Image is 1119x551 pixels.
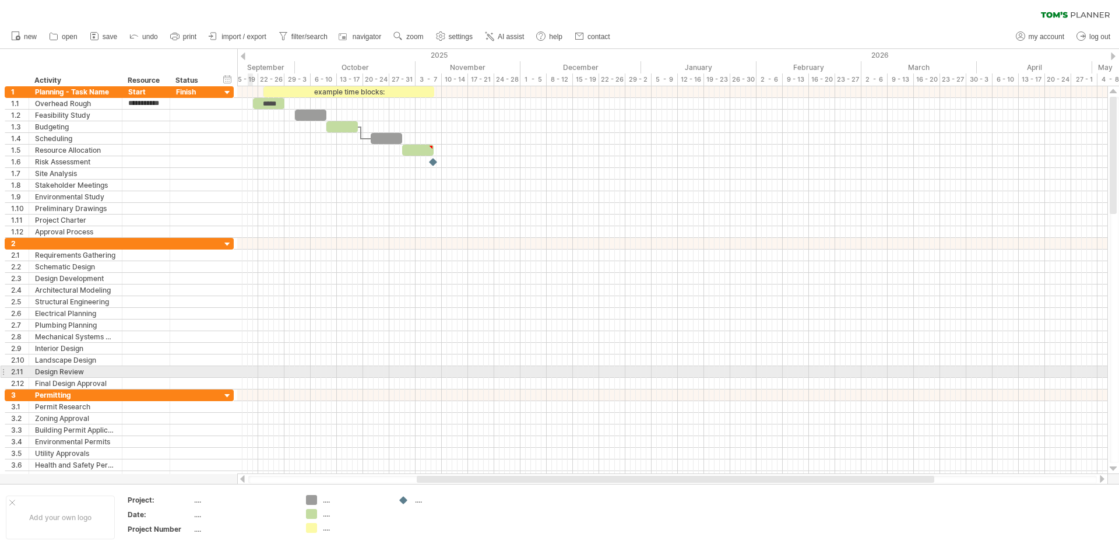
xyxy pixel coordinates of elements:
[11,110,29,121] div: 1.2
[11,413,29,424] div: 3.2
[11,331,29,342] div: 2.8
[11,156,29,167] div: 1.6
[11,389,29,401] div: 3
[35,250,116,261] div: Requirements Gathering
[1029,33,1064,41] span: my account
[433,29,476,44] a: settings
[573,73,599,86] div: 15 - 19
[323,509,386,519] div: ....
[128,524,192,534] div: Project Number
[35,308,116,319] div: Electrical Planning
[966,73,993,86] div: 30 - 3
[11,215,29,226] div: 1.11
[167,29,200,44] a: print
[35,366,116,377] div: Design Review
[498,33,524,41] span: AI assist
[183,33,196,41] span: print
[11,424,29,436] div: 3.3
[11,401,29,412] div: 3.1
[11,191,29,202] div: 1.9
[11,168,29,179] div: 1.7
[232,73,258,86] div: 15 - 19
[46,29,81,44] a: open
[34,75,115,86] div: Activity
[406,33,423,41] span: zoom
[11,261,29,272] div: 2.2
[809,73,835,86] div: 16 - 20
[11,98,29,109] div: 1.1
[11,121,29,132] div: 1.3
[11,250,29,261] div: 2.1
[62,33,78,41] span: open
[323,495,386,505] div: ....
[35,355,116,366] div: Landscape Design
[24,33,37,41] span: new
[11,308,29,319] div: 2.6
[11,355,29,366] div: 2.10
[35,285,116,296] div: Architectural Modeling
[35,203,116,214] div: Preliminary Drawings
[194,495,292,505] div: ....
[175,75,209,86] div: Status
[128,510,192,520] div: Date:
[888,73,914,86] div: 9 - 13
[940,73,966,86] div: 23 - 27
[678,73,704,86] div: 12 - 16
[295,61,416,73] div: October 2025
[35,331,116,342] div: Mechanical Systems Design
[11,133,29,144] div: 1.4
[35,261,116,272] div: Schematic Design
[35,191,116,202] div: Environmental Study
[6,496,115,539] div: Add your own logo
[835,73,861,86] div: 23 - 27
[35,133,116,144] div: Scheduling
[11,459,29,471] div: 3.6
[11,145,29,156] div: 1.5
[977,61,1092,73] div: April 2026
[783,73,809,86] div: 9 - 13
[35,156,116,167] div: Risk Assessment
[389,73,416,86] div: 27 - 31
[323,523,386,533] div: ....
[468,73,494,86] div: 17 - 21
[263,86,434,97] div: example time blocks:
[11,448,29,459] div: 3.5
[258,73,284,86] div: 22 - 26
[1089,33,1110,41] span: log out
[35,168,116,179] div: Site Analysis
[35,296,116,307] div: Structural Engineering
[206,29,270,44] a: import / export
[35,145,116,156] div: Resource Allocation
[572,29,614,44] a: contact
[363,73,389,86] div: 20 - 24
[1071,73,1097,86] div: 27 - 1
[11,180,29,191] div: 1.8
[520,73,547,86] div: 1 - 5
[353,33,381,41] span: navigator
[35,448,116,459] div: Utility Approvals
[194,524,292,534] div: ....
[730,73,756,86] div: 26 - 30
[128,75,163,86] div: Resource
[35,343,116,354] div: Interior Design
[11,273,29,284] div: 2.3
[11,86,29,97] div: 1
[180,61,295,73] div: September 2025
[35,459,116,471] div: Health and Safety Permits
[35,401,116,412] div: Permit Research
[35,98,116,109] div: Overhead Rough
[625,73,652,86] div: 29 - 2
[276,29,331,44] a: filter/search
[35,413,116,424] div: Zoning Approval
[11,320,29,331] div: 2.7
[416,61,520,73] div: November 2025
[35,180,116,191] div: Stakeholder Meetings
[35,471,116,482] div: Fire Department Approval
[1019,73,1045,86] div: 13 - 17
[128,86,164,97] div: Start
[11,203,29,214] div: 1.10
[35,273,116,284] div: Design Development
[35,389,116,401] div: Permitting
[103,33,117,41] span: save
[993,73,1019,86] div: 6 - 10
